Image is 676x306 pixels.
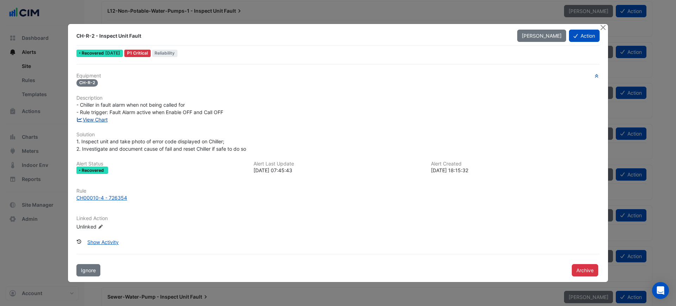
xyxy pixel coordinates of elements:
[76,138,246,152] span: 1. Inspect unit and take photo of error code displayed on Chiller; 2. Investigate and document ca...
[76,194,600,201] a: CH00010-4 - 726354
[76,216,600,221] h6: Linked Action
[254,167,422,174] div: [DATE] 07:45:43
[76,188,600,194] h6: Rule
[82,168,105,173] span: Recovered
[76,132,600,138] h6: Solution
[76,264,100,276] button: Ignore
[254,161,422,167] h6: Alert Last Update
[81,267,96,273] span: Ignore
[76,102,223,115] span: - Chiller in fault alarm when not being called for - Rule trigger: Fault Alarm active when Enable...
[76,79,98,87] span: CH-R-2
[76,32,509,39] div: CH-R-2 - Inspect Unit Fault
[522,33,562,39] span: [PERSON_NAME]
[124,50,151,57] div: P1 Critical
[572,264,598,276] button: Archive
[517,30,566,42] button: [PERSON_NAME]
[76,95,600,101] h6: Description
[82,51,105,55] span: Recovered
[569,30,600,42] button: Action
[83,236,123,248] button: Show Activity
[431,161,600,167] h6: Alert Created
[76,73,600,79] h6: Equipment
[76,194,127,201] div: CH00010-4 - 726354
[76,117,108,123] a: View Chart
[652,282,669,299] div: Open Intercom Messenger
[431,167,600,174] div: [DATE] 18:15:32
[98,224,103,230] fa-icon: Edit Linked Action
[599,24,607,31] button: Close
[152,50,178,57] span: Reliability
[76,161,245,167] h6: Alert Status
[76,223,161,230] div: Unlinked
[105,50,120,56] span: Fri 26-Sep-2025 07:45 AEST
